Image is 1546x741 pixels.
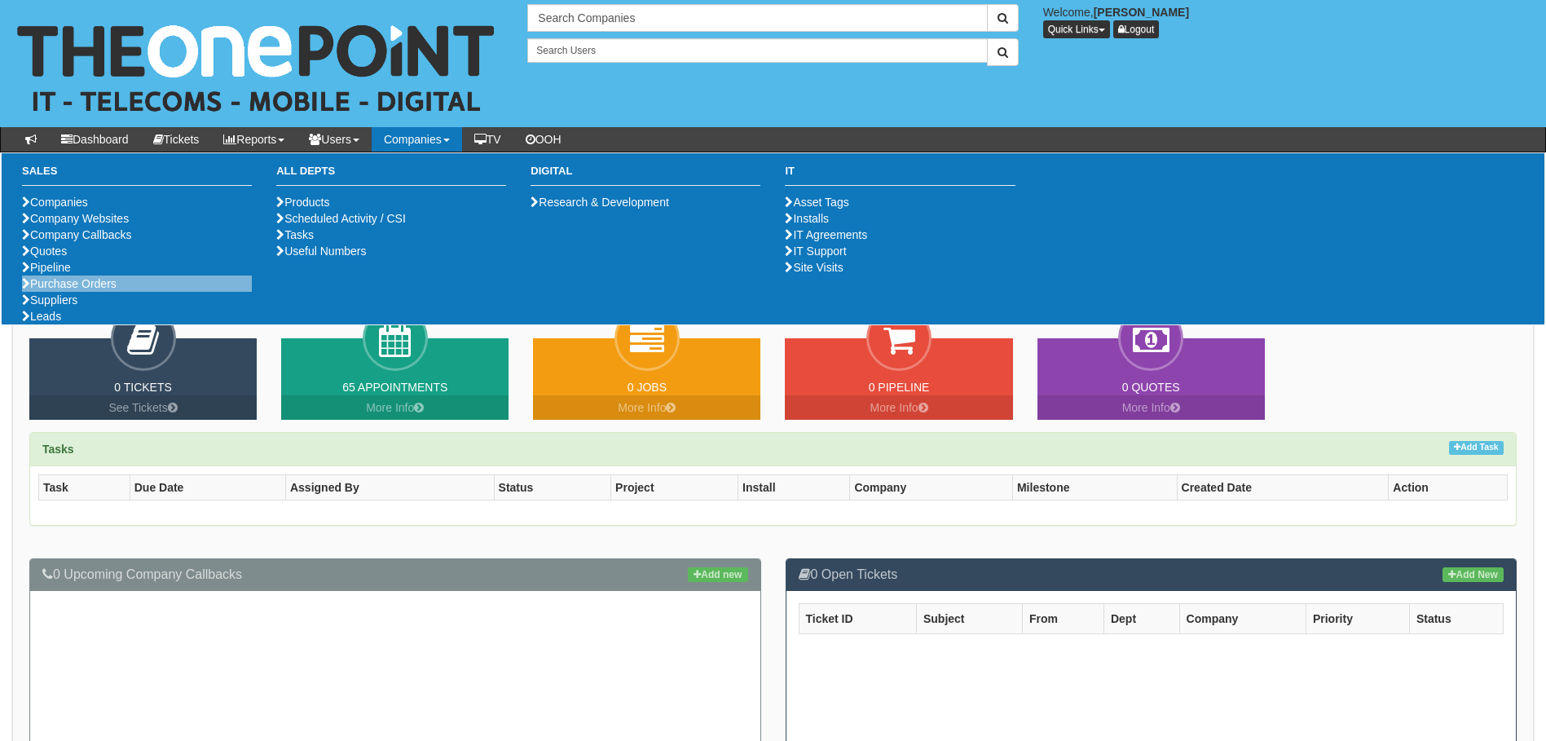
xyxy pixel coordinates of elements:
[1031,4,1546,38] div: Welcome,
[799,567,1504,582] h3: 0 Open Tickets
[1012,475,1177,501] th: Milestone
[785,261,843,274] a: Site Visits
[276,165,506,186] h3: All Depts
[22,310,61,323] a: Leads
[785,196,848,209] a: Asset Tags
[285,475,494,501] th: Assigned By
[39,475,130,501] th: Task
[276,196,329,209] a: Products
[22,261,71,274] a: Pipeline
[850,475,1013,501] th: Company
[869,381,930,394] a: 0 Pipeline
[1179,603,1306,633] th: Company
[785,165,1015,186] h3: IT
[372,127,462,152] a: Companies
[49,127,141,152] a: Dashboard
[141,127,212,152] a: Tickets
[42,443,74,456] strong: Tasks
[799,603,916,633] th: Ticket ID
[1037,395,1265,420] a: More Info
[611,475,738,501] th: Project
[297,127,372,152] a: Users
[22,228,132,241] a: Company Callbacks
[1409,603,1503,633] th: Status
[1022,603,1103,633] th: From
[527,4,987,32] input: Search Companies
[29,395,257,420] a: See Tickets
[513,127,574,152] a: OOH
[22,277,117,290] a: Purchase Orders
[22,245,67,258] a: Quotes
[130,475,285,501] th: Due Date
[1094,6,1189,19] b: [PERSON_NAME]
[211,127,297,152] a: Reports
[276,228,314,241] a: Tasks
[22,293,77,307] a: Suppliers
[1113,20,1160,38] a: Logout
[1122,381,1180,394] a: 0 Quotes
[42,567,748,582] h3: 0 Upcoming Company Callbacks
[22,196,88,209] a: Companies
[276,245,366,258] a: Useful Numbers
[738,475,850,501] th: Install
[533,395,760,420] a: More Info
[785,245,846,258] a: IT Support
[462,127,513,152] a: TV
[342,381,447,394] a: 65 Appointments
[785,212,829,225] a: Installs
[531,165,760,186] h3: Digital
[785,228,867,241] a: IT Agreements
[1177,475,1389,501] th: Created Date
[531,196,669,209] a: Research & Development
[1442,567,1504,582] a: Add New
[494,475,611,501] th: Status
[114,381,172,394] a: 0 Tickets
[1389,475,1508,501] th: Action
[22,212,129,225] a: Company Websites
[1103,603,1179,633] th: Dept
[688,567,747,582] a: Add new
[1043,20,1110,38] button: Quick Links
[1449,441,1504,455] a: Add Task
[276,212,406,225] a: Scheduled Activity / CSI
[785,395,1012,420] a: More Info
[916,603,1022,633] th: Subject
[527,38,987,63] input: Search Users
[22,165,252,186] h3: Sales
[628,381,667,394] a: 0 Jobs
[1306,603,1409,633] th: Priority
[281,395,509,420] a: More Info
